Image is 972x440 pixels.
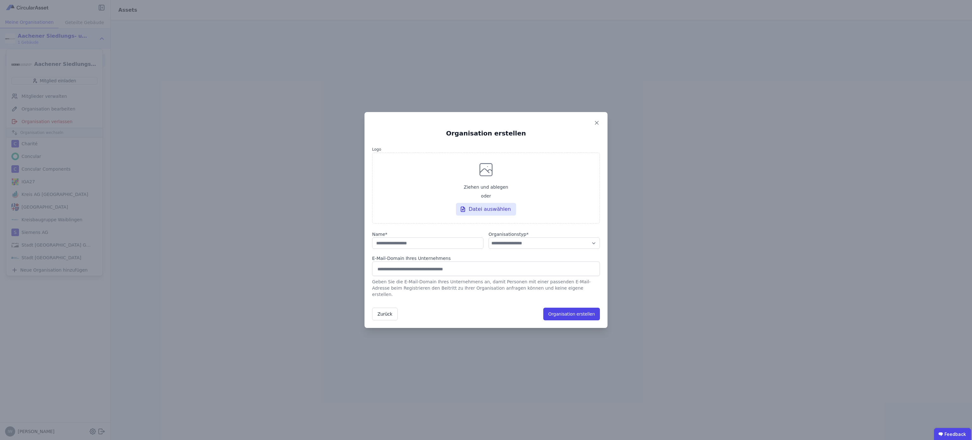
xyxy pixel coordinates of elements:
div: Datei auswählen [456,203,516,216]
div: Geben Sie die E-Mail-Domain Ihres Unternehmens an, damit Personen mit einer passenden E-Mail-Adre... [372,276,600,298]
div: E-Mail-Domain Ihres Unternehmens [372,255,600,261]
button: Zurück [372,308,398,320]
label: audits.requiredField [372,231,483,237]
span: Ziehen und ablegen [464,184,508,190]
h6: Organisation erstellen [372,129,600,138]
button: Organisation erstellen [543,308,600,320]
span: oder [481,193,491,199]
label: Logo [372,147,600,152]
label: audits.requiredField [489,231,600,237]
